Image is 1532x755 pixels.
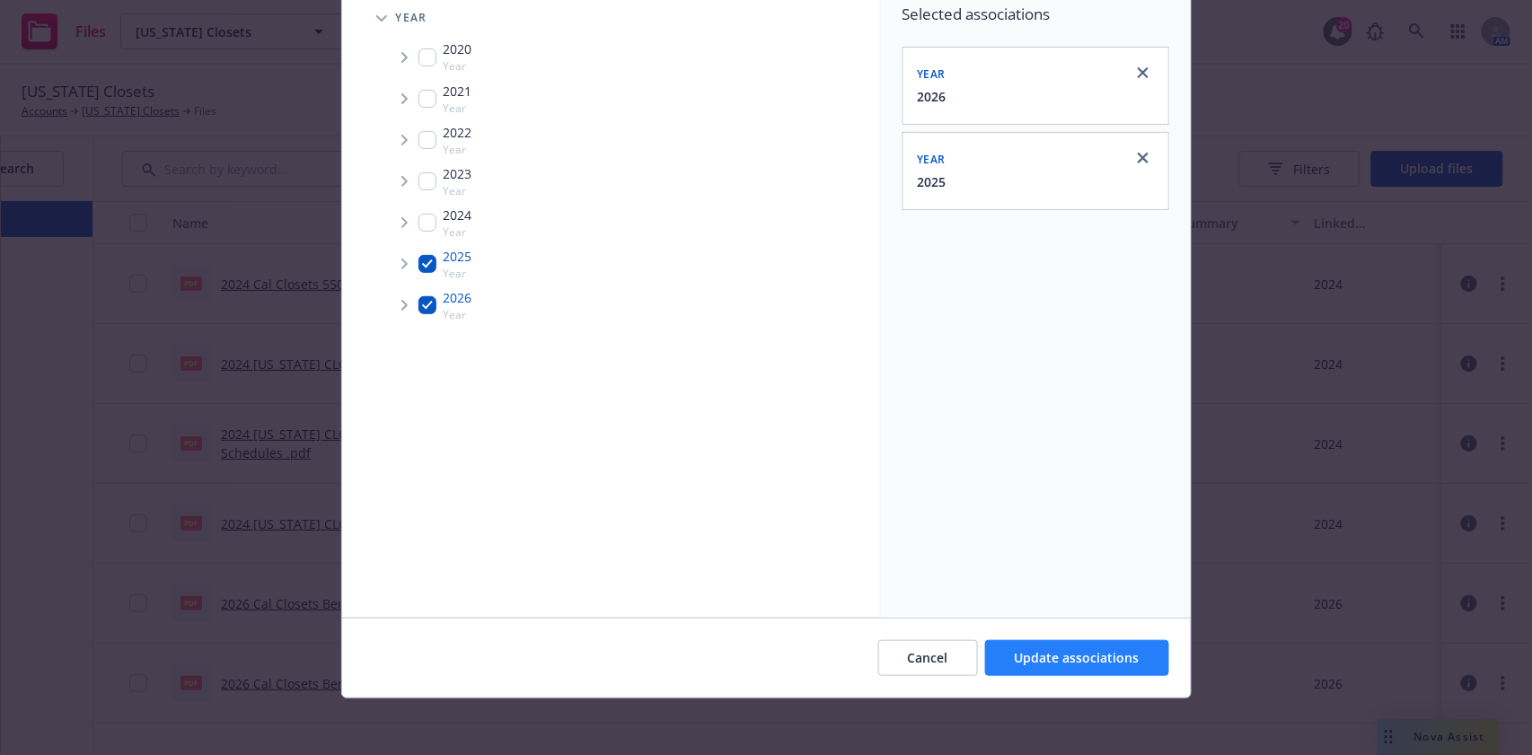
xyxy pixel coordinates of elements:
[918,152,946,167] span: Year
[444,58,472,74] span: Year
[1132,62,1154,83] a: close
[444,142,472,157] span: Year
[918,66,946,82] span: Year
[1132,147,1154,169] a: close
[444,266,472,281] span: Year
[444,40,472,58] span: 2020
[444,307,472,322] span: Year
[985,640,1169,676] button: Update associations
[444,123,472,142] span: 2022
[918,172,946,191] button: 2025
[444,101,472,116] span: Year
[444,288,472,307] span: 2026
[396,13,427,23] span: Year
[1015,649,1140,666] span: Update associations
[444,164,472,183] span: 2023
[878,640,978,676] button: Cancel
[908,649,948,666] span: Cancel
[444,82,472,101] span: 2021
[444,206,472,224] span: 2024
[444,247,472,266] span: 2025
[444,183,472,198] span: Year
[902,4,1169,25] span: Selected associations
[918,87,946,106] button: 2026
[444,224,472,240] span: Year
